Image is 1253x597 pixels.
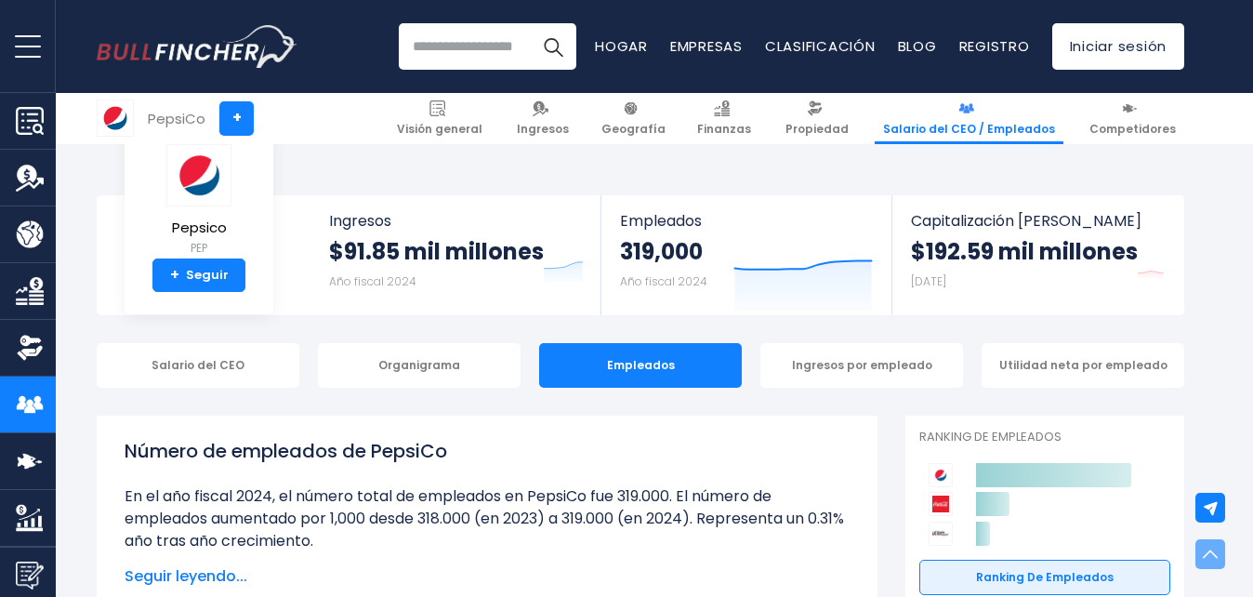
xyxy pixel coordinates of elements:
[765,36,876,56] a: Clasificación
[620,237,707,266] strong: 319,000
[397,122,482,137] span: Visión general
[911,273,946,289] small: [DATE]
[318,343,521,388] div: Organigrama
[329,212,583,230] span: Ingresos
[166,220,231,236] span: Pepsico
[959,36,1030,56] a: Registro
[911,237,1138,266] strong: $192.59 mil millones
[148,108,205,129] div: PepsiCo
[219,101,254,136] a: +
[1052,23,1185,70] a: Iniciar sesión
[310,195,601,315] a: Ingresos $91.85 mil millones Año fiscal 2024
[929,463,953,487] img: PepsiCo Logotipo de la competencia
[530,23,576,70] button: Buscar
[670,36,743,56] a: Empresas
[97,343,299,388] div: Salario del CEO
[329,237,544,266] strong: $91.85 mil millones
[875,93,1063,144] a: Salario del CEO / Empleados
[929,522,953,546] img: Keurig Dr Pepper Logotipo de la competencia
[125,565,850,588] span: Seguir leyendo...
[697,122,751,137] span: Finanzas
[689,93,759,144] a: Finanzas
[601,122,666,137] span: Geografía
[508,93,577,144] a: Ingresos
[170,267,179,284] strong: +
[125,437,850,465] h1: Número de empleados de PepsiCo
[593,93,674,144] a: Geografía
[892,195,1182,315] a: Capitalización [PERSON_NAME] $192.59 mil millones [DATE]
[539,343,742,388] div: Empleados
[165,143,232,259] a: Pepsico PEP
[152,259,245,292] a: +Seguir
[389,93,491,144] a: Visión general
[620,212,872,230] span: Empleados
[98,100,133,136] img: PEP logo
[97,25,297,68] a: Ir a la página de inicio
[898,36,937,56] a: Blog
[329,273,416,289] small: Año fiscal 2024
[517,122,569,137] span: Ingresos
[125,485,850,552] li: En el año fiscal 2024, el número total de empleados en PepsiCo fue 319.000. El número de empleado...
[186,269,229,282] font: Seguir
[919,430,1170,445] p: Ranking de empleados
[760,343,963,388] div: Ingresos por empleado
[166,240,231,257] small: PEP
[601,195,890,315] a: Empleados 319,000 Año fiscal 2024
[777,93,857,144] a: Propiedad
[1081,93,1184,144] a: Competidores
[883,122,1055,137] span: Salario del CEO / Empleados
[1089,122,1176,137] span: Competidores
[16,334,44,362] img: Propiedad
[620,273,707,289] small: Año fiscal 2024
[982,343,1184,388] div: Utilidad neta por empleado
[166,144,231,206] img: Logotipo PEP
[595,36,648,56] a: Hogar
[929,492,953,516] img: Coca-Cola Company Logotipo de la competencia
[919,560,1170,595] a: Ranking de empleados
[785,122,849,137] span: Propiedad
[97,25,297,68] img: Logotipo de Bullfincher
[911,212,1164,230] span: Capitalización [PERSON_NAME]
